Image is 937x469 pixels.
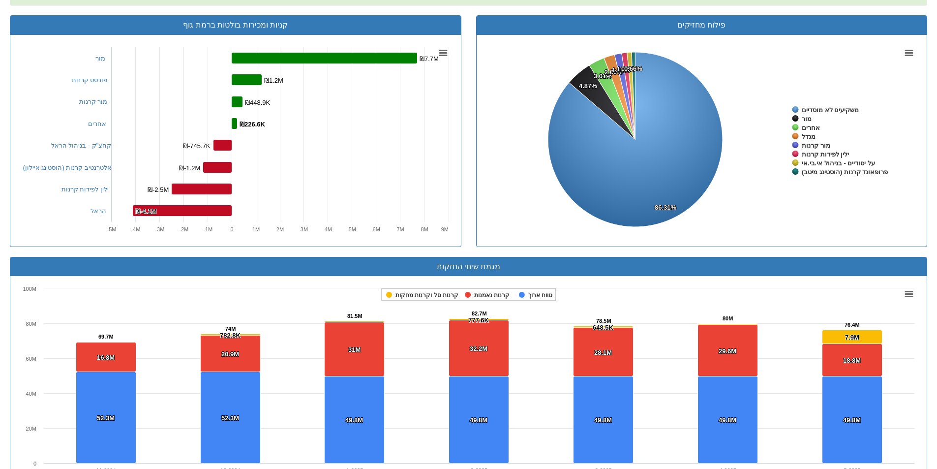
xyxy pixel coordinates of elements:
text: 9M [441,226,448,232]
h3: קניות ומכירות בולטות ברמת גוף [18,21,453,30]
tspan: 49.8M [470,416,487,424]
tspan: 18.8M [843,357,861,364]
tspan: 7.9M [845,334,859,341]
text: 0 [33,461,36,467]
tspan: אחרים [802,124,820,131]
text: 100M [23,286,36,292]
tspan: מור [802,115,812,123]
tspan: 782.8K [220,332,241,339]
tspan: 0.66% [624,65,642,72]
tspan: 82.7M [472,311,487,316]
text: -2M [179,226,188,232]
tspan: ₪-4.1M [135,208,156,215]
tspan: 32.2M [470,345,487,352]
tspan: ילין לפידות קרנות [802,151,849,158]
text: 6M [372,226,380,232]
tspan: 3.01% [594,72,612,80]
tspan: על יסודיים - בניהול אי.בי.אי [802,159,875,167]
tspan: 52.3M [221,414,239,422]
tspan: ₪1.2M [264,77,283,84]
tspan: 648.5K [593,324,614,331]
tspan: 76.4M [845,322,860,328]
tspan: 69.7M [98,334,114,340]
text: -1M [203,226,212,232]
tspan: ₪7.7M [420,55,439,63]
tspan: 52.3M [97,414,115,422]
tspan: 28.1M [594,349,612,356]
text: 7M [396,226,404,232]
h3: פילוח מחזיקים [484,21,920,30]
tspan: 1.32% [612,66,630,74]
tspan: 29.6M [719,347,736,355]
tspan: 78.5M [596,318,611,324]
a: קחצ"ק - בניהול הראל [51,142,112,149]
a: הראל [91,207,106,215]
tspan: 16.8M [97,354,115,361]
tspan: 2.00% [605,68,623,76]
tspan: 49.8M [594,416,612,424]
tspan: 20.9M [221,350,239,358]
text: 80M [26,321,36,327]
a: אחרים [88,120,106,127]
a: ילין לפידות קרנות [61,186,109,193]
text: 5M [348,226,356,232]
text: 8M [421,226,428,232]
tspan: ₪226.6K [240,121,266,128]
tspan: 4.87% [579,82,597,90]
text: -4M [131,226,140,232]
text: 20M [26,426,36,432]
tspan: 81.5M [347,313,363,319]
tspan: 0.83% [621,65,639,72]
tspan: קרנות נאמנות [474,292,510,299]
tspan: מור קרנות [802,142,830,149]
tspan: 1.00% [617,65,635,73]
a: פורסט קרנות [72,76,108,84]
tspan: ₪-745.7K [183,142,211,150]
tspan: ₪448.9K [245,99,271,106]
text: 1M [252,226,259,232]
tspan: 80M [723,315,733,321]
text: -3M [155,226,164,232]
tspan: 74M [225,326,236,332]
tspan: 86.31% [655,204,677,211]
text: 2M [276,226,283,232]
tspan: 49.8M [843,416,861,424]
text: 4M [324,226,332,232]
a: אלטרנטיב קרנות (הוסטינג איילון) [23,164,112,171]
tspan: ₪-2.5M [148,186,169,193]
text: 0 [230,226,233,232]
tspan: קרנות סל וקרנות מחקות [395,292,458,299]
a: מור [95,55,105,62]
tspan: 31M [348,346,361,353]
tspan: 49.8M [719,416,736,424]
text: 3M [300,226,307,232]
tspan: 49.8M [345,416,363,424]
tspan: מגדל [802,133,816,140]
tspan: 777.6K [468,316,489,324]
tspan: ₪-1.2M [179,164,200,172]
h3: מגמת שינוי החזקות [18,262,919,271]
tspan: פרופאונד קרנות (הוסטינג מיטב) [802,168,888,176]
a: מור קרנות [79,98,108,105]
tspan: משקיעים לא מוסדיים [802,106,859,114]
text: 40M [26,391,36,397]
text: -5M [107,226,116,232]
text: 60M [26,356,36,362]
tspan: טווח ארוך [528,292,552,299]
